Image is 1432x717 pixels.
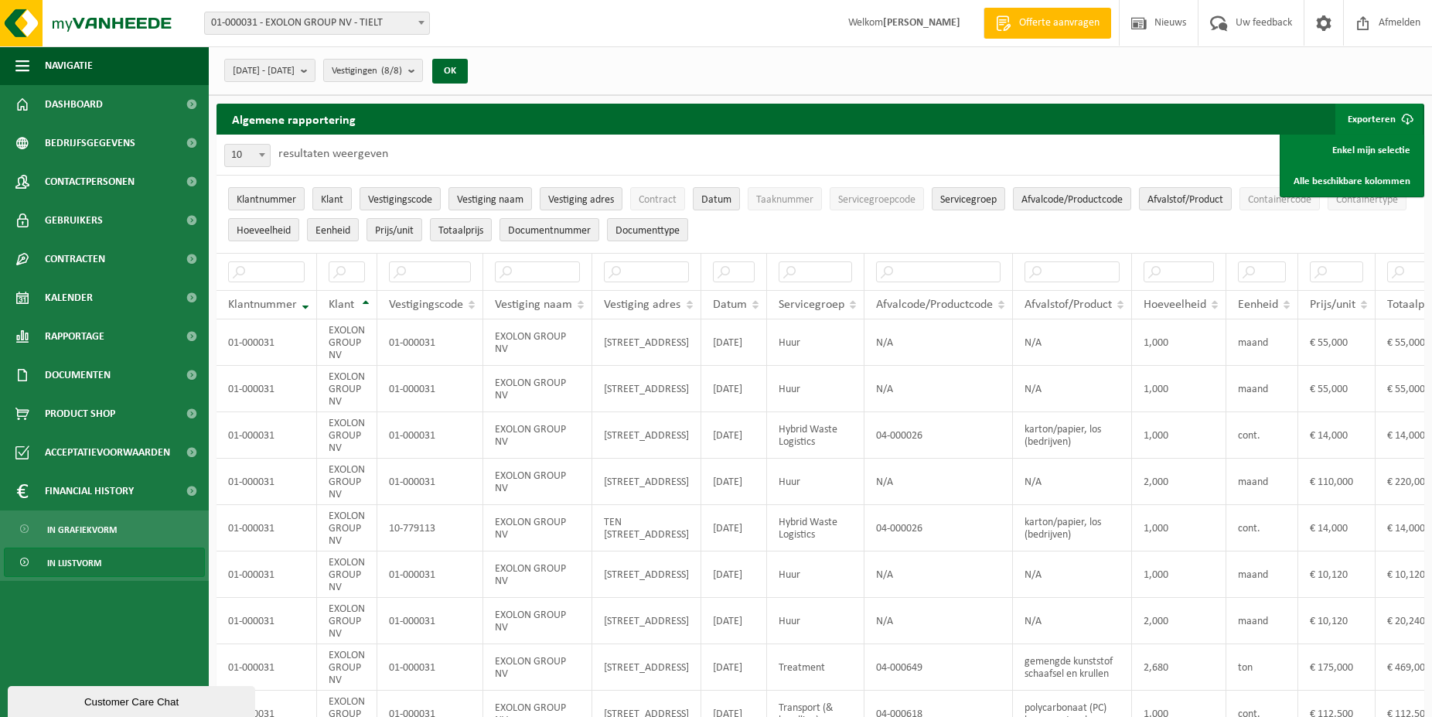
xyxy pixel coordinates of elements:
button: OK [432,59,468,84]
td: N/A [1013,459,1132,505]
span: 01-000031 - EXOLON GROUP NV - TIELT [204,12,430,35]
td: EXOLON GROUP NV [317,551,377,598]
td: EXOLON GROUP NV [317,598,377,644]
td: 2,000 [1132,459,1226,505]
td: karton/papier, los (bedrijven) [1013,505,1132,551]
td: N/A [864,459,1013,505]
span: Bedrijfsgegevens [45,124,135,162]
button: ContainertypeContainertype: Activate to sort [1328,187,1406,210]
span: Hoeveelheid [1144,299,1206,311]
td: € 55,000 [1298,319,1376,366]
a: Offerte aanvragen [984,8,1111,39]
td: [DATE] [701,459,767,505]
td: EXOLON GROUP NV [483,505,592,551]
td: 01-000031 [377,551,483,598]
span: Documenttype [615,225,680,237]
td: € 14,000 [1298,412,1376,459]
td: 01-000031 [377,598,483,644]
td: EXOLON GROUP NV [317,459,377,505]
span: Afvalcode/Productcode [876,299,993,311]
span: Vestiging adres [604,299,680,311]
span: [DATE] - [DATE] [233,60,295,83]
span: Taaknummer [756,194,813,206]
button: DocumenttypeDocumenttype: Activate to sort [607,218,688,241]
span: Servicegroep [779,299,844,311]
h2: Algemene rapportering [217,104,371,135]
td: EXOLON GROUP NV [483,319,592,366]
td: [DATE] [701,505,767,551]
span: Acceptatievoorwaarden [45,433,170,472]
td: Huur [767,598,864,644]
span: Prijs/unit [375,225,414,237]
td: N/A [1013,366,1132,412]
td: Huur [767,319,864,366]
td: 01-000031 [217,644,317,691]
td: [DATE] [701,644,767,691]
td: Huur [767,551,864,598]
td: 04-000649 [864,644,1013,691]
span: Vestiging adres [548,194,614,206]
td: ton [1226,644,1298,691]
span: Financial History [45,472,134,510]
td: EXOLON GROUP NV [317,505,377,551]
td: cont. [1226,412,1298,459]
td: EXOLON GROUP NV [483,598,592,644]
td: 1,000 [1132,319,1226,366]
td: 01-000031 [217,319,317,366]
td: € 10,120 [1298,551,1376,598]
td: 04-000026 [864,412,1013,459]
span: Klantnummer [228,299,297,311]
td: EXOLON GROUP NV [317,412,377,459]
span: Rapportage [45,317,104,356]
td: EXOLON GROUP NV [483,412,592,459]
td: N/A [1013,319,1132,366]
td: [STREET_ADDRESS] [592,598,701,644]
td: 1,000 [1132,366,1226,412]
span: In lijstvorm [47,548,101,578]
td: 01-000031 [217,598,317,644]
td: 01-000031 [377,412,483,459]
td: 1,000 [1132,412,1226,459]
button: Exporteren [1335,104,1423,135]
td: [STREET_ADDRESS] [592,551,701,598]
td: 01-000031 [217,459,317,505]
td: N/A [864,366,1013,412]
span: Containercode [1248,194,1311,206]
span: Eenheid [315,225,350,237]
td: [DATE] [701,598,767,644]
a: In lijstvorm [4,548,205,577]
span: In grafiekvorm [47,515,117,545]
td: Hybrid Waste Logistics [767,505,864,551]
span: Datum [701,194,731,206]
button: TaaknummerTaaknummer: Activate to sort [748,187,822,210]
span: Totaalprijs [438,225,483,237]
span: Afvalstof/Product [1147,194,1223,206]
a: Alle beschikbare kolommen [1282,166,1422,196]
span: Datum [713,299,747,311]
button: DocumentnummerDocumentnummer: Activate to sort [499,218,599,241]
td: [STREET_ADDRESS] [592,412,701,459]
span: Product Shop [45,394,115,433]
td: N/A [864,551,1013,598]
td: EXOLON GROUP NV [317,366,377,412]
td: 1,000 [1132,505,1226,551]
button: ServicegroepServicegroep: Activate to sort [932,187,1005,210]
td: EXOLON GROUP NV [483,644,592,691]
td: cont. [1226,505,1298,551]
button: TotaalprijsTotaalprijs: Activate to sort [430,218,492,241]
td: 01-000031 [377,459,483,505]
span: Documentnummer [508,225,591,237]
button: [DATE] - [DATE] [224,59,315,82]
button: Vestigingen(8/8) [323,59,423,82]
span: Hoeveelheid [237,225,291,237]
td: maand [1226,598,1298,644]
td: EXOLON GROUP NV [317,319,377,366]
a: In grafiekvorm [4,514,205,544]
button: VestigingscodeVestigingscode: Activate to sort [360,187,441,210]
td: 2,680 [1132,644,1226,691]
span: Klant [321,194,343,206]
span: Vestigingscode [389,299,463,311]
td: 01-000031 [217,412,317,459]
td: maand [1226,551,1298,598]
